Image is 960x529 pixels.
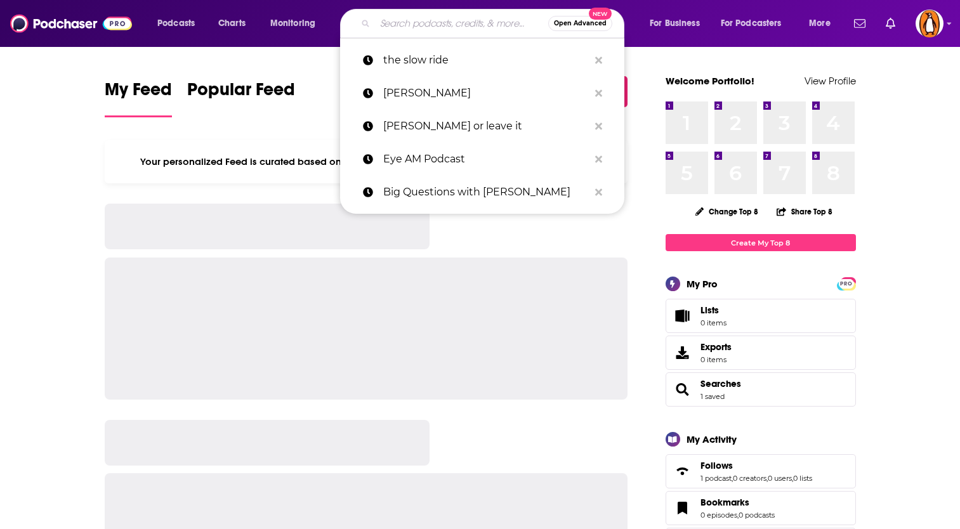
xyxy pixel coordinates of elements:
button: Change Top 8 [688,204,766,219]
a: View Profile [805,75,856,87]
a: Follows [700,460,812,471]
button: open menu [800,13,846,34]
span: , [792,474,793,483]
span: More [809,15,831,32]
span: Lists [700,304,719,316]
a: 0 users [768,474,792,483]
span: , [737,511,739,519]
a: 0 episodes [700,511,737,519]
span: Bookmarks [666,491,856,525]
input: Search podcasts, credits, & more... [375,13,548,34]
span: Podcasts [157,15,195,32]
button: open menu [713,13,800,34]
a: Popular Feed [187,79,295,117]
p: jordan harbinger [383,77,589,110]
span: For Business [650,15,700,32]
a: Bookmarks [700,497,775,508]
div: My Activity [687,433,737,445]
button: Show profile menu [916,10,944,37]
span: Follows [700,460,733,471]
p: lovett or leave it [383,110,589,143]
span: Exports [700,341,732,353]
img: Podchaser - Follow, Share and Rate Podcasts [10,11,132,36]
span: My Feed [105,79,172,108]
a: Welcome Portfolio! [666,75,754,87]
span: 0 items [700,318,727,327]
div: Your personalized Feed is curated based on the Podcasts, Creators, Users, and Lists that you Follow. [105,140,628,183]
img: User Profile [916,10,944,37]
a: 0 creators [733,474,766,483]
a: Create My Top 8 [666,234,856,251]
a: Eye AM Podcast [340,143,624,176]
span: , [732,474,733,483]
span: 0 items [700,355,732,364]
a: 0 podcasts [739,511,775,519]
a: Searches [670,381,695,398]
span: PRO [839,279,854,289]
a: [PERSON_NAME] or leave it [340,110,624,143]
a: PRO [839,278,854,288]
span: Open Advanced [554,20,607,27]
a: Show notifications dropdown [881,13,900,34]
a: 1 podcast [700,474,732,483]
a: My Feed [105,79,172,117]
p: Big Questions with Cal Fussman [383,176,589,209]
div: My Pro [687,278,718,290]
span: Charts [218,15,246,32]
a: Show notifications dropdown [849,13,871,34]
span: Lists [670,307,695,325]
span: New [589,8,612,20]
button: Share Top 8 [776,199,833,224]
a: 0 lists [793,474,812,483]
a: Follows [670,462,695,480]
span: , [766,474,768,483]
span: Searches [666,372,856,407]
span: Popular Feed [187,79,295,108]
a: the slow ride [340,44,624,77]
a: Big Questions with [PERSON_NAME] [340,176,624,209]
a: Bookmarks [670,499,695,517]
button: open menu [148,13,211,34]
p: the slow ride [383,44,589,77]
button: open menu [261,13,332,34]
span: Bookmarks [700,497,749,508]
div: Search podcasts, credits, & more... [352,9,636,38]
a: Exports [666,336,856,370]
span: Exports [670,344,695,362]
a: [PERSON_NAME] [340,77,624,110]
a: Searches [700,378,741,389]
a: Charts [210,13,253,34]
span: Logged in as penguin_portfolio [916,10,944,37]
span: For Podcasters [721,15,782,32]
span: Follows [666,454,856,488]
a: Lists [666,299,856,333]
button: Open AdvancedNew [548,16,612,31]
span: Monitoring [270,15,315,32]
button: open menu [641,13,716,34]
a: 1 saved [700,392,725,401]
p: Eye AM Podcast [383,143,589,176]
span: Lists [700,304,727,316]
